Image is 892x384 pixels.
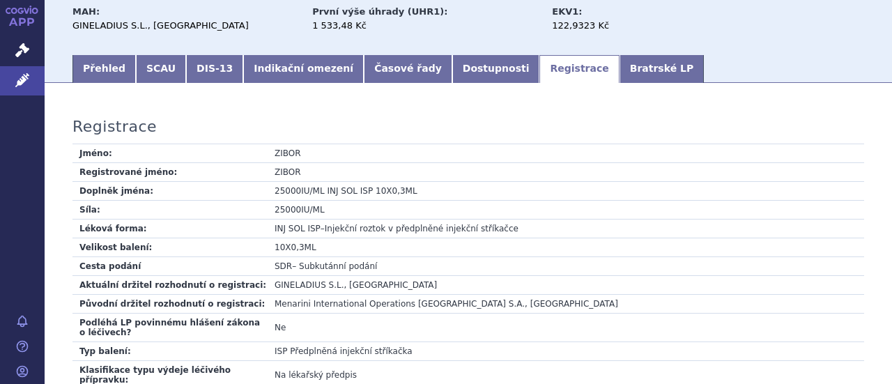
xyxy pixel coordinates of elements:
[186,55,243,83] a: DIS-13
[268,238,864,256] td: 10X0,3ML
[325,224,518,233] span: Injekční roztok v předplněné injekční stříkačce
[72,294,268,313] td: Původní držitel rozhodnutí o registraci:
[620,55,704,83] a: Bratrské LP
[268,144,864,163] td: ZIBOR
[268,313,864,341] td: Ne
[268,181,864,200] td: 25000IU/ML INJ SOL ISP 10X0,3ML
[72,55,136,83] a: Přehled
[243,55,364,83] a: Indikační omezení
[72,200,268,219] td: Síla:
[72,275,268,294] td: Aktuální držitel rozhodnutí o registraci:
[72,144,268,163] td: Jméno:
[72,219,268,238] td: Léková forma:
[72,118,157,136] h3: Registrace
[268,200,864,219] td: 25000IU/ML
[552,20,709,32] div: 122,9323 Kč
[552,6,582,17] strong: EKV1:
[452,55,540,83] a: Dostupnosti
[268,162,864,181] td: ZIBOR
[72,162,268,181] td: Registrované jméno:
[72,341,268,360] td: Typ balení:
[268,219,864,238] td: –
[268,275,864,294] td: GINELADIUS S.L., [GEOGRAPHIC_DATA]
[275,346,287,356] span: ISP
[290,346,412,356] span: Předplněná injekční stříkačka
[268,256,864,275] td: – Subkutánní podání
[72,256,268,275] td: Cesta podání
[275,261,292,271] span: SDR
[539,55,619,83] a: Registrace
[312,6,447,17] strong: První výše úhrady (UHR1):
[312,20,539,32] div: 1 533,48 Kč
[72,313,268,341] td: Podléhá LP povinnému hlášení zákona o léčivech?
[136,55,186,83] a: SCAU
[72,6,100,17] strong: MAH:
[268,294,864,313] td: Menarini International Operations [GEOGRAPHIC_DATA] S.A., [GEOGRAPHIC_DATA]
[72,238,268,256] td: Velikost balení:
[72,181,268,200] td: Doplněk jména:
[72,20,299,32] div: GINELADIUS S.L., [GEOGRAPHIC_DATA]
[364,55,452,83] a: Časové řady
[275,224,321,233] span: INJ SOL ISP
